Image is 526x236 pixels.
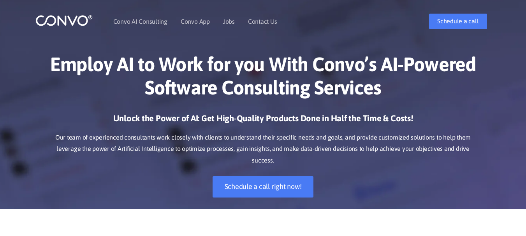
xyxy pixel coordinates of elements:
[47,52,479,105] h1: Employ AI to Work for you With Convo’s AI-Powered Software Consulting Services
[35,14,93,26] img: logo_1.png
[213,176,314,198] a: Schedule a call right now!
[113,18,167,24] a: Convo AI Consulting
[223,18,235,24] a: Jobs
[429,14,487,29] a: Schedule a call
[47,132,479,167] p: Our team of experienced consultants work closely with clients to understand their specific needs ...
[248,18,277,24] a: Contact Us
[181,18,210,24] a: Convo App
[47,113,479,130] h3: Unlock the Power of AI: Get High-Quality Products Done in Half the Time & Costs!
